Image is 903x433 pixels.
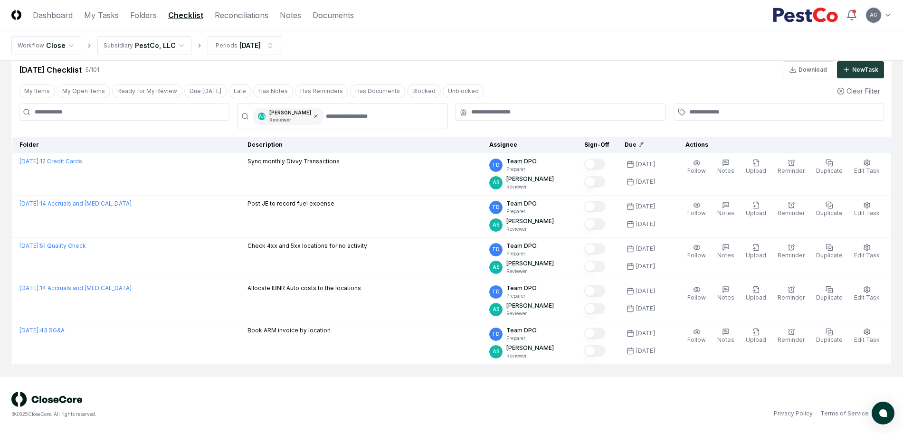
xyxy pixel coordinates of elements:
[636,220,655,228] div: [DATE]
[687,336,706,343] span: Follow
[685,326,708,346] button: Follow
[584,328,605,339] button: Mark complete
[253,84,293,98] button: Has Notes
[19,200,40,207] span: [DATE] :
[685,242,708,262] button: Follow
[493,348,499,355] span: AS
[280,9,301,21] a: Notes
[744,284,768,304] button: Upload
[19,284,132,292] a: [DATE]:14 Accruals and [MEDICAL_DATA]
[506,344,554,352] p: [PERSON_NAME]
[584,201,605,212] button: Mark complete
[584,345,605,357] button: Mark complete
[247,242,367,250] p: Check 4xx and 5xx locations for no activity
[678,141,884,149] div: Actions
[837,61,884,78] button: NewTask
[852,66,878,74] div: New Task
[746,167,766,174] span: Upload
[19,242,40,249] span: [DATE] :
[852,199,882,219] button: Edit Task
[584,285,605,297] button: Mark complete
[104,41,133,50] div: Subsidiary
[84,9,119,21] a: My Tasks
[492,204,500,211] span: TD
[33,9,73,21] a: Dashboard
[636,304,655,313] div: [DATE]
[11,36,282,55] nav: breadcrumb
[687,167,706,174] span: Follow
[506,157,537,166] p: Team DPO
[816,209,843,216] span: Duplicate
[778,209,805,216] span: Reminder
[746,294,766,301] span: Upload
[506,183,554,190] p: Reviewer
[636,202,655,211] div: [DATE]
[112,84,182,98] button: Ready for My Review
[19,327,65,334] a: [DATE]:43 SG&A
[493,221,499,228] span: AS
[687,209,706,216] span: Follow
[833,82,884,100] button: Clear Filter
[19,284,40,292] span: [DATE] :
[715,326,736,346] button: Notes
[493,179,499,186] span: AS
[482,137,577,153] th: Assignee
[776,157,807,177] button: Reminder
[636,245,655,253] div: [DATE]
[12,137,240,153] th: Folder
[685,284,708,304] button: Follow
[493,264,499,271] span: AS
[872,402,894,424] button: atlas-launcher
[506,259,554,268] p: [PERSON_NAME]
[744,199,768,219] button: Upload
[19,200,132,207] a: [DATE]:14 Accruals and [MEDICAL_DATA]
[350,84,405,98] button: Has Documents
[269,109,311,123] div: [PERSON_NAME]
[746,336,766,343] span: Upload
[636,178,655,186] div: [DATE]
[746,252,766,259] span: Upload
[717,209,734,216] span: Notes
[506,326,537,335] p: Team DPO
[636,347,655,355] div: [DATE]
[625,141,663,149] div: Due
[247,284,361,292] p: Allocate IBNR Auto costs to the locations
[584,159,605,170] button: Mark complete
[865,7,882,24] button: AG
[687,294,706,301] span: Follow
[814,157,845,177] button: Duplicate
[11,10,21,20] img: Logo
[772,8,838,23] img: PestCo logo
[506,250,537,257] p: Preparer
[715,242,736,262] button: Notes
[506,242,537,250] p: Team DPO
[506,352,554,359] p: Reviewer
[854,209,880,216] span: Edit Task
[11,411,452,418] div: © 2025 CloseCore. All rights reserved.
[814,242,845,262] button: Duplicate
[814,326,845,346] button: Duplicate
[247,157,340,166] p: Sync monthly Divvy Transactions
[816,294,843,301] span: Duplicate
[852,326,882,346] button: Edit Task
[19,64,82,75] div: [DATE] Checklist
[506,284,537,292] p: Team DPO
[492,330,500,338] span: TD
[130,9,157,21] a: Folders
[577,137,617,153] th: Sign-Off
[783,61,833,78] button: Download
[19,327,40,334] span: [DATE] :
[247,199,334,208] p: Post JE to record fuel expense
[636,262,655,271] div: [DATE]
[443,84,484,98] button: Unblocked
[715,199,736,219] button: Notes
[57,84,110,98] button: My Open Items
[269,116,311,123] p: Reviewer
[778,167,805,174] span: Reminder
[744,242,768,262] button: Upload
[717,252,734,259] span: Notes
[852,157,882,177] button: Edit Task
[506,208,537,215] p: Preparer
[506,217,554,226] p: [PERSON_NAME]
[717,294,734,301] span: Notes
